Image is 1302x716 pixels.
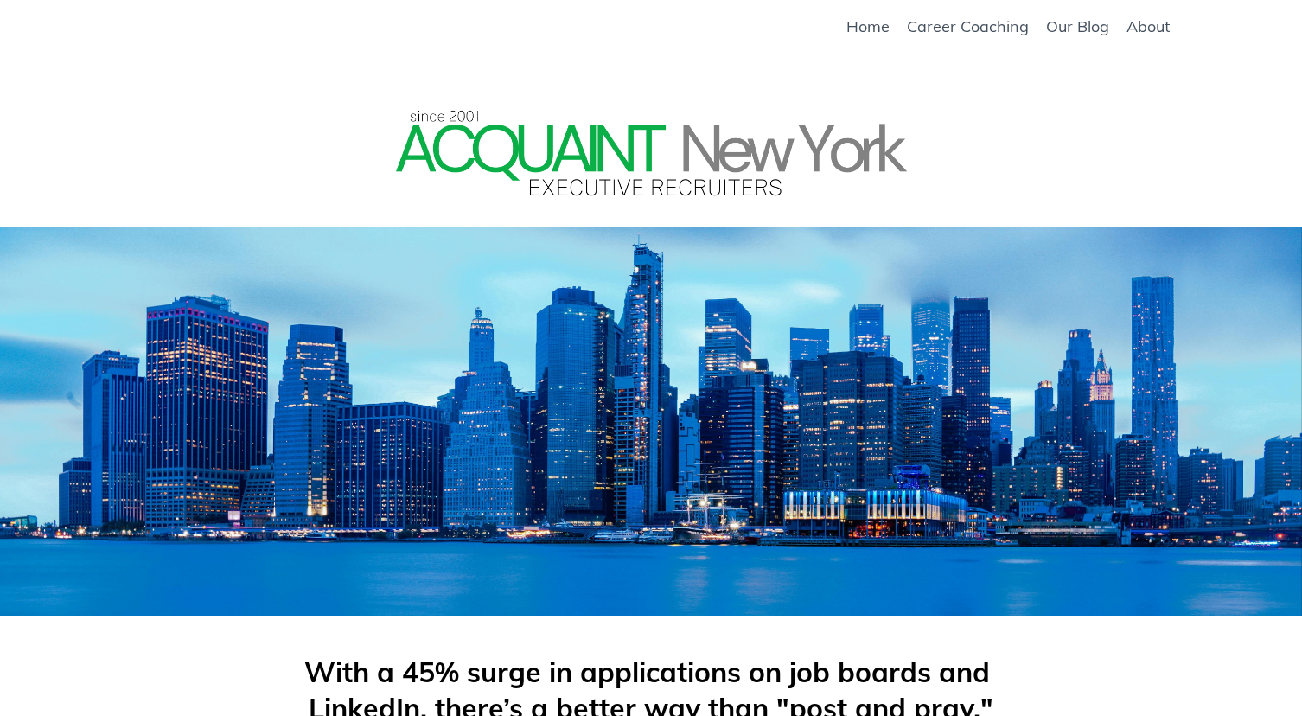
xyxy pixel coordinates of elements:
a: Career Coaching [907,17,1029,36]
img: Amy Cole Connect Recruiting [392,104,910,202]
a: Our Blog [1046,17,1109,36]
a: About [1126,17,1170,36]
a: Home [846,17,890,36]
